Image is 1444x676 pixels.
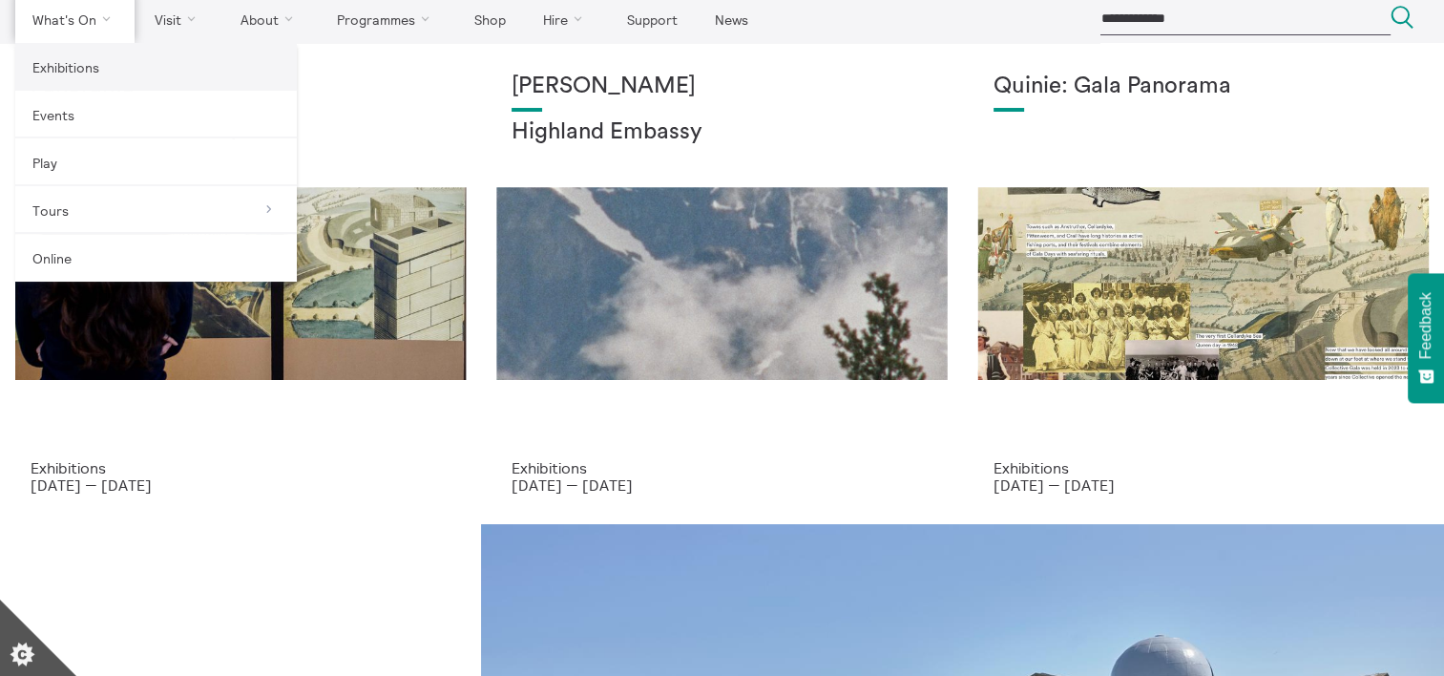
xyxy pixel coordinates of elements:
a: Exhibitions [15,43,297,91]
a: Play [15,138,297,186]
p: [DATE] — [DATE] [994,476,1413,494]
h2: Highland Embassy [512,119,931,146]
p: [DATE] — [DATE] [512,476,931,494]
button: Feedback - Show survey [1408,273,1444,403]
p: [DATE] — [DATE] [31,476,450,494]
a: Tours [15,186,297,234]
p: Exhibitions [994,459,1413,476]
p: Exhibitions [512,459,931,476]
a: Josie Vallely Quinie: Gala Panorama Exhibitions [DATE] — [DATE] [963,43,1444,524]
p: Exhibitions [31,459,450,476]
h1: [PERSON_NAME] [512,74,931,100]
a: Online [15,234,297,282]
h1: Quinie: Gala Panorama [994,74,1413,100]
a: Events [15,91,297,138]
span: Feedback [1417,292,1434,359]
a: Solar wheels 17 [PERSON_NAME] Highland Embassy Exhibitions [DATE] — [DATE] [481,43,962,524]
